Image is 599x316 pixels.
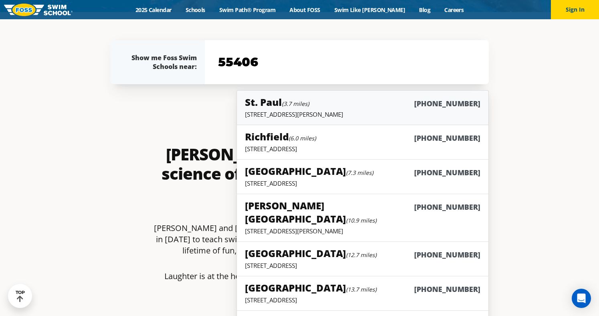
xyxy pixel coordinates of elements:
[414,133,480,143] h6: [PHONE_NUMBER]
[245,227,480,235] p: [STREET_ADDRESS][PERSON_NAME]
[437,6,471,14] a: Careers
[245,179,480,187] p: [STREET_ADDRESS]
[216,51,478,74] input: YOUR ZIP CODE
[4,4,73,16] img: FOSS Swim School Logo
[346,217,376,224] small: (10.9 miles)
[346,286,376,293] small: (13.7 miles)
[572,289,591,308] div: Open Intercom Messenger
[245,199,414,225] h5: [PERSON_NAME][GEOGRAPHIC_DATA]
[283,6,328,14] a: About FOSS
[245,247,376,260] h5: [GEOGRAPHIC_DATA]
[245,110,480,118] p: [STREET_ADDRESS][PERSON_NAME]
[237,241,489,276] a: [GEOGRAPHIC_DATA](12.7 miles)[PHONE_NUMBER][STREET_ADDRESS]
[245,95,309,109] h5: St. Paul
[212,6,282,14] a: Swim Path® Program
[237,194,489,242] a: [PERSON_NAME][GEOGRAPHIC_DATA](10.9 miles)[PHONE_NUMBER][STREET_ADDRESS][PERSON_NAME]
[414,284,480,294] h6: [PHONE_NUMBER]
[128,6,178,14] a: 2025 Calendar
[414,99,480,109] h6: [PHONE_NUMBER]
[327,6,412,14] a: Swim Like [PERSON_NAME]
[414,202,480,225] h6: [PHONE_NUMBER]
[414,250,480,260] h6: [PHONE_NUMBER]
[245,130,316,143] h5: Richfield
[16,290,25,302] div: TOP
[346,169,373,176] small: (7.3 miles)
[237,276,489,311] a: [GEOGRAPHIC_DATA](13.7 miles)[PHONE_NUMBER][STREET_ADDRESS]
[414,168,480,178] h6: [PHONE_NUMBER]
[289,134,316,142] small: (6.0 miles)
[245,296,480,304] p: [STREET_ADDRESS]
[178,6,212,14] a: Schools
[237,125,489,160] a: Richfield(6.0 miles)[PHONE_NUMBER][STREET_ADDRESS]
[245,164,373,178] h5: [GEOGRAPHIC_DATA]
[412,6,437,14] a: Blog
[282,100,309,107] small: (3.7 miles)
[245,261,480,269] p: [STREET_ADDRESS]
[237,90,489,125] a: St. Paul(3.7 miles)[PHONE_NUMBER][STREET_ADDRESS][PERSON_NAME]
[237,159,489,194] a: [GEOGRAPHIC_DATA](7.3 miles)[PHONE_NUMBER][STREET_ADDRESS]
[245,145,480,153] p: [STREET_ADDRESS]
[126,53,197,71] div: Show me Foss Swim Schools near:
[346,251,376,259] small: (12.7 miles)
[245,281,376,294] h5: [GEOGRAPHIC_DATA]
